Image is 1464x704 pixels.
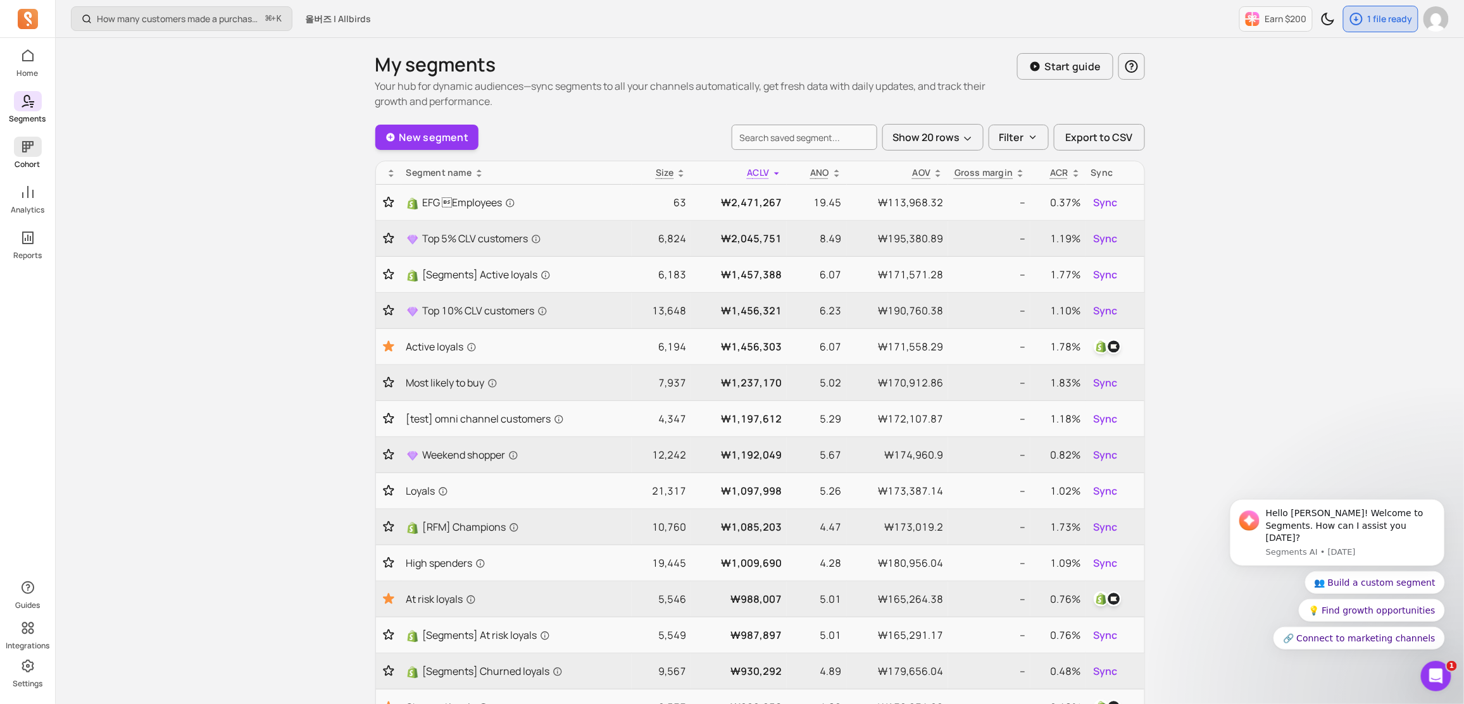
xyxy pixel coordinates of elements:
span: Sync [1094,303,1118,318]
button: Sync [1091,409,1120,429]
span: [Segments] Active loyals [423,267,551,282]
button: Sync [1091,300,1120,321]
span: Sync [1094,664,1118,679]
p: -- [953,411,1025,426]
p: 6,824 [637,231,686,246]
button: Toggle favorite [381,196,396,209]
p: ₩180,956.04 [852,555,944,571]
p: -- [953,339,1025,354]
a: Active loyals [406,339,627,354]
span: Sync [1094,267,1118,282]
img: Shopify [406,197,419,210]
img: avatar [1423,6,1449,32]
span: Active loyals [406,339,477,354]
button: Toggle dark mode [1315,6,1341,32]
p: Settings [13,679,42,689]
span: Top 10% CLV customers [423,303,547,318]
p: -- [953,555,1025,571]
p: 1.78% [1035,339,1080,354]
p: 1.19% [1035,231,1080,246]
button: Toggle favorite [381,629,396,641]
p: 63 [637,195,686,210]
button: Start guide [1017,53,1113,80]
button: Toggle favorite [381,448,396,461]
p: 4,347 [637,411,686,426]
p: ₩1,085,203 [696,519,782,534]
span: High spenders [406,555,485,571]
span: + [266,12,282,25]
span: Sync [1094,231,1118,246]
button: Toggle favorite [381,376,396,389]
a: Weekend shopper [406,447,627,462]
a: [test] omni channel customers [406,411,627,426]
span: [RFM] Champions [423,519,519,534]
p: ₩1,097,998 [696,483,782,498]
span: Sync [1094,483,1118,498]
p: ₩1,457,388 [696,267,782,282]
p: ₩171,571.28 [852,267,944,282]
p: 1 file ready [1368,13,1413,25]
p: 5,546 [637,591,686,607]
p: -- [953,375,1025,390]
p: 1.73% [1035,519,1080,534]
span: Most likely to buy [406,375,497,390]
p: 9,567 [637,664,686,679]
p: 5.67 [792,447,841,462]
button: Toggle favorite [381,412,396,425]
button: Sync [1091,373,1120,393]
p: -- [953,591,1025,607]
p: ₩1,192,049 [696,447,782,462]
a: At risk loyals [406,591,627,607]
p: 1.02% [1035,483,1080,498]
span: Size [656,166,673,178]
p: Filter [999,130,1024,145]
button: Toggle favorite [381,304,396,317]
p: ₩2,045,751 [696,231,782,246]
span: Sync [1094,375,1118,390]
img: shopify_customer_tag [1094,591,1109,607]
a: Top 10% CLV customers [406,303,627,318]
img: Shopify [406,269,419,282]
a: New segment [375,125,479,150]
p: 0.76% [1035,627,1080,643]
button: Earn $200 [1239,6,1313,32]
p: 19,445 [637,555,686,571]
p: ₩1,009,690 [696,555,782,571]
p: 1.10% [1035,303,1080,318]
p: 4.89 [792,664,841,679]
p: 21,317 [637,483,686,498]
span: At risk loyals [406,591,476,607]
p: -- [953,627,1025,643]
button: shopify_customer_tagklaviyo [1091,337,1124,357]
p: Earn $200 [1265,13,1307,25]
button: Toggle favorite [381,557,396,569]
p: 0.37% [1035,195,1080,210]
img: Shopify [406,630,419,643]
p: ₩988,007 [696,591,782,607]
p: 7,937 [637,375,686,390]
p: 4.28 [792,555,841,571]
button: Sync [1091,661,1120,681]
span: Sync [1094,195,1118,210]
p: 6.07 [792,339,841,354]
button: Sync [1091,625,1120,645]
a: Top 5% CLV customers [406,231,627,246]
img: Shopify [406,666,419,679]
span: EFG Employees [423,195,515,210]
p: Start guide [1045,59,1101,74]
button: 1 file ready [1343,6,1418,32]
p: 13,648 [637,303,686,318]
span: Sync [1094,555,1118,571]
p: 6.07 [792,267,841,282]
p: 0.76% [1035,591,1080,607]
button: Toggle favorite [381,591,396,607]
p: 10,760 [637,519,686,534]
p: 0.82% [1035,447,1080,462]
img: klaviyo [1106,591,1122,607]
